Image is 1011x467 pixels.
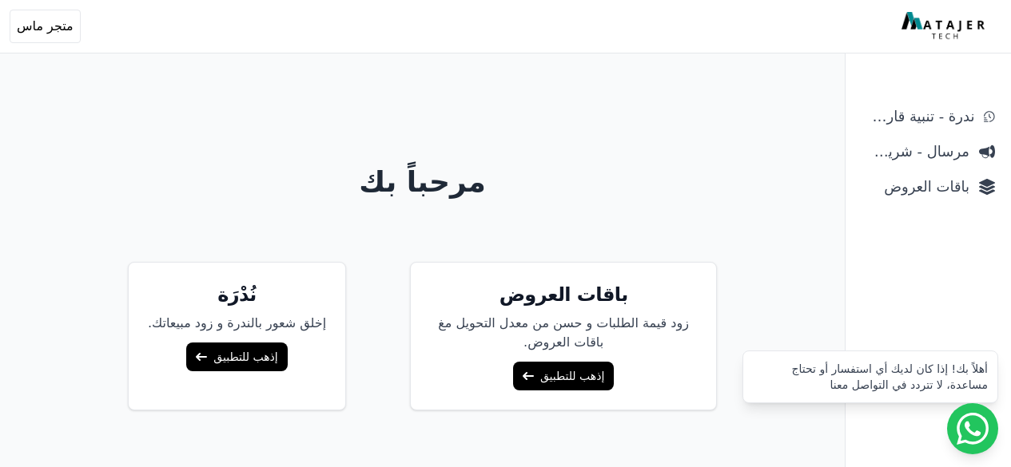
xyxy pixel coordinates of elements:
span: مرسال - شريط دعاية [862,140,969,163]
p: إخلق شعور بالندرة و زود مبيعاتك. [148,314,326,333]
span: متجر ماس [17,17,74,36]
p: زود قيمة الطلبات و حسن من معدل التحويل مغ باقات العروض. [430,314,697,352]
a: إذهب للتطبيق [186,342,287,371]
span: باقات العروض [862,176,969,198]
div: أهلاً بك! إذا كان لديك أي استفسار أو تحتاج مساعدة، لا تتردد في التواصل معنا [753,361,988,393]
h1: مرحباً بك [14,166,832,198]
button: متجر ماس [10,10,81,43]
span: ندرة - تنبية قارب علي النفاذ [862,105,974,128]
h5: باقات العروض [430,282,697,307]
img: MatajerTech Logo [902,12,989,41]
h5: نُدْرَة [148,282,326,307]
a: إذهب للتطبيق [513,362,614,390]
